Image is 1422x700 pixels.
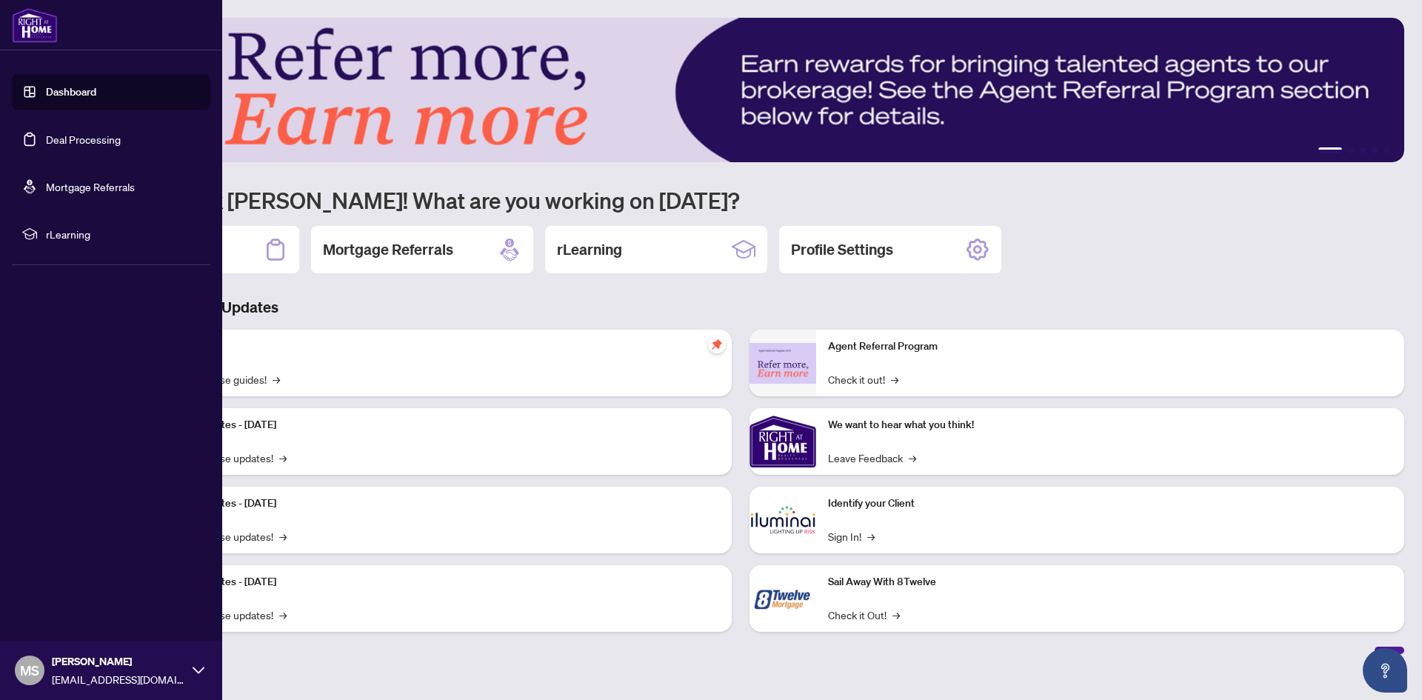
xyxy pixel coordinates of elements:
a: Dashboard [46,85,96,99]
button: 1 [1318,147,1342,153]
span: → [909,450,916,466]
span: → [892,607,900,623]
p: Platform Updates - [DATE] [156,574,720,590]
button: Open asap [1363,648,1407,693]
span: → [279,607,287,623]
span: MS [20,660,39,681]
h1: Welcome back [PERSON_NAME]! What are you working on [DATE]? [77,186,1404,214]
p: Self-Help [156,339,720,355]
h2: rLearning [557,239,622,260]
a: Leave Feedback→ [828,450,916,466]
img: Identify your Client [750,487,816,553]
span: pushpin [708,336,726,353]
a: Check it out!→ [828,371,898,387]
span: [PERSON_NAME] [52,653,185,670]
h2: Mortgage Referrals [323,239,453,260]
img: Slide 0 [77,18,1404,162]
p: Identify your Client [828,496,1392,512]
span: → [279,528,287,544]
p: Platform Updates - [DATE] [156,417,720,433]
h3: Brokerage & Industry Updates [77,297,1404,318]
button: 3 [1360,147,1366,153]
img: We want to hear what you think! [750,408,816,475]
p: We want to hear what you think! [828,417,1392,433]
span: rLearning [46,226,200,242]
button: 4 [1372,147,1378,153]
p: Platform Updates - [DATE] [156,496,720,512]
img: Agent Referral Program [750,343,816,384]
span: → [867,528,875,544]
a: Mortgage Referrals [46,180,135,193]
img: Sail Away With 8Twelve [750,565,816,632]
a: Sign In!→ [828,528,875,544]
h2: Profile Settings [791,239,893,260]
img: logo [12,7,58,43]
span: [EMAIL_ADDRESS][DOMAIN_NAME] [52,671,185,687]
p: Agent Referral Program [828,339,1392,355]
span: → [279,450,287,466]
p: Sail Away With 8Twelve [828,574,1392,590]
a: Deal Processing [46,133,121,146]
button: 5 [1383,147,1389,153]
button: 2 [1348,147,1354,153]
span: → [273,371,280,387]
a: Check it Out!→ [828,607,900,623]
span: → [891,371,898,387]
